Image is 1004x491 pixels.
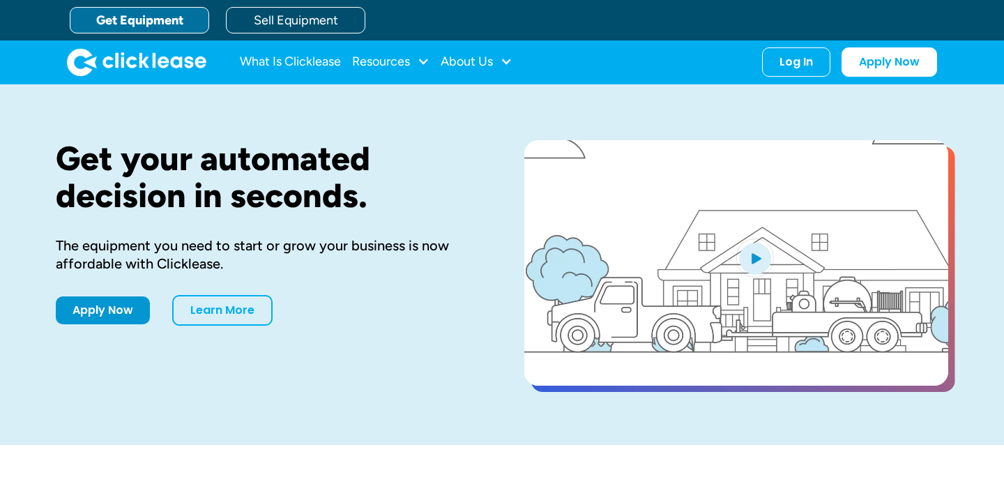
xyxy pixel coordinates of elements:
a: Apply Now [56,296,150,324]
a: What Is Clicklease [240,48,341,76]
h1: Get your automated decision in seconds. [56,140,480,214]
img: Clicklease logo [67,48,206,76]
div: The equipment you need to start or grow your business is now affordable with Clicklease. [56,236,480,273]
div: Log In [779,55,813,69]
a: Sell Equipment [226,7,365,33]
img: Blue play button logo on a light blue circular background [736,239,774,278]
a: Learn More [172,295,273,326]
a: Apply Now [842,47,937,77]
a: open lightbox [524,140,948,386]
a: home [67,48,206,76]
a: Get Equipment [70,7,209,33]
div: About Us [441,48,512,76]
div: Resources [352,48,429,76]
